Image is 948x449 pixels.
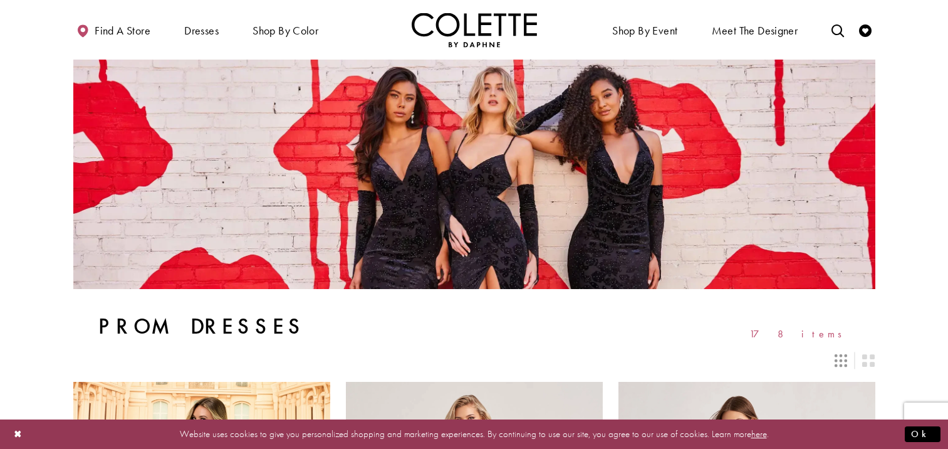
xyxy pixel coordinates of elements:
a: here [751,428,767,440]
a: Check Wishlist [856,13,875,47]
span: Shop By Event [609,13,680,47]
span: Find a store [95,24,150,37]
span: Shop by color [253,24,318,37]
span: Meet the designer [712,24,798,37]
img: Colette by Daphne [412,13,537,47]
a: Toggle search [828,13,847,47]
span: Switch layout to 3 columns [835,354,847,367]
a: Find a store [73,13,154,47]
a: Visit Home Page [412,13,537,47]
span: Shop by color [249,13,321,47]
span: Switch layout to 2 columns [862,354,875,367]
span: Dresses [184,24,219,37]
h1: Prom Dresses [98,314,306,339]
span: Shop By Event [612,24,677,37]
button: Close Dialog [8,423,29,445]
span: Dresses [181,13,222,47]
span: 178 items [749,329,850,339]
a: Meet the designer [709,13,801,47]
button: Submit Dialog [905,426,940,442]
div: Layout Controls [66,347,883,374]
p: Website uses cookies to give you personalized shopping and marketing experiences. By continuing t... [90,426,858,443]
